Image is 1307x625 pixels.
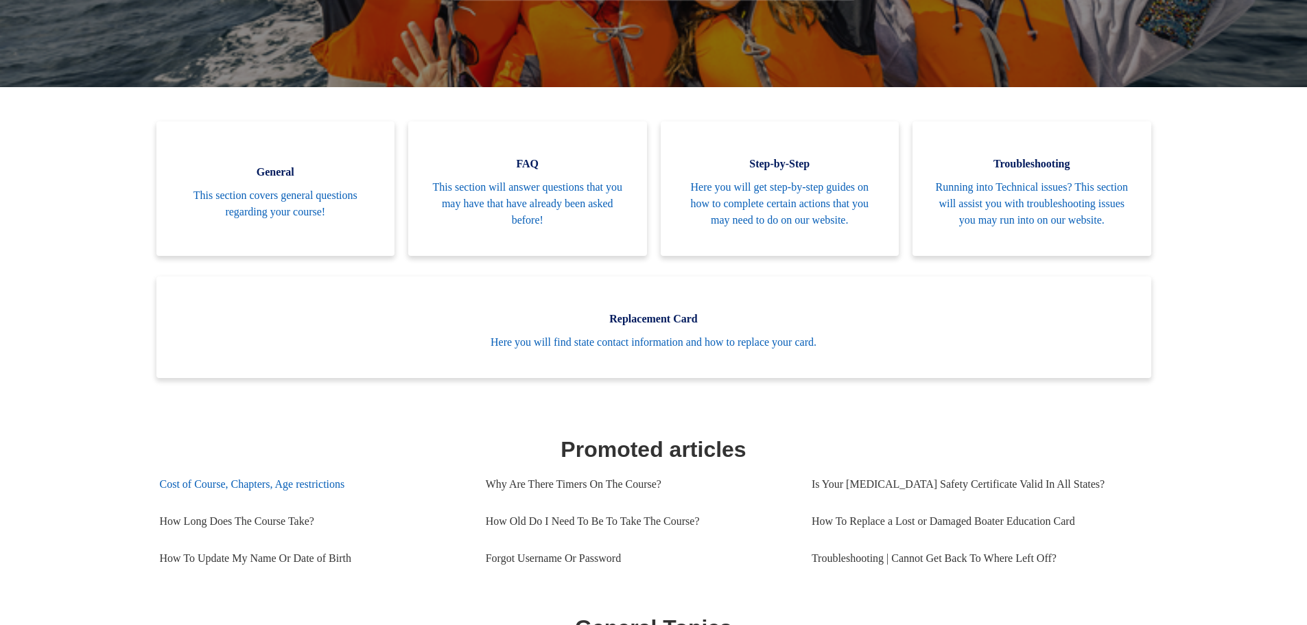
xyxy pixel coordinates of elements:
[681,156,879,172] span: Step-by-Step
[177,187,375,220] span: This section covers general questions regarding your course!
[486,503,791,540] a: How Old Do I Need To Be To Take The Course?
[812,466,1138,503] a: Is Your [MEDICAL_DATA] Safety Certificate Valid In All States?
[486,540,791,577] a: Forgot Username Or Password
[429,179,626,228] span: This section will answer questions that you may have that have already been asked before!
[812,503,1138,540] a: How To Replace a Lost or Damaged Boater Education Card
[160,540,465,577] a: How To Update My Name Or Date of Birth
[177,334,1131,351] span: Here you will find state contact information and how to replace your card.
[160,503,465,540] a: How Long Does The Course Take?
[933,179,1131,228] span: Running into Technical issues? This section will assist you with troubleshooting issues you may r...
[812,540,1138,577] a: Troubleshooting | Cannot Get Back To Where Left Off?
[681,179,879,228] span: Here you will get step-by-step guides on how to complete certain actions that you may need to do ...
[429,156,626,172] span: FAQ
[408,121,647,256] a: FAQ This section will answer questions that you may have that have already been asked before!
[912,121,1151,256] a: Troubleshooting Running into Technical issues? This section will assist you with troubleshooting ...
[156,121,395,256] a: General This section covers general questions regarding your course!
[156,276,1151,378] a: Replacement Card Here you will find state contact information and how to replace your card.
[933,156,1131,172] span: Troubleshooting
[177,311,1131,327] span: Replacement Card
[661,121,899,256] a: Step-by-Step Here you will get step-by-step guides on how to complete certain actions that you ma...
[486,466,791,503] a: Why Are There Timers On The Course?
[160,466,465,503] a: Cost of Course, Chapters, Age restrictions
[160,433,1148,466] h1: Promoted articles
[177,164,375,180] span: General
